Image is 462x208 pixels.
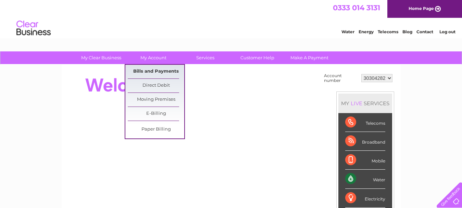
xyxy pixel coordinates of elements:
a: Log out [439,29,455,34]
a: 0333 014 3131 [333,3,380,12]
div: Electricity [345,189,385,208]
div: MY SERVICES [338,94,392,113]
a: Blog [402,29,412,34]
a: Customer Help [229,51,286,64]
div: Water [345,170,385,188]
div: Telecoms [345,113,385,132]
a: My Account [125,51,182,64]
a: Make A Payment [281,51,338,64]
td: Account number [322,72,360,85]
div: Mobile [345,151,385,170]
a: Water [341,29,354,34]
div: Broadband [345,132,385,151]
a: Energy [359,29,374,34]
a: Contact [416,29,433,34]
div: LIVE [349,100,364,107]
a: My Clear Business [73,51,129,64]
img: logo.png [16,18,51,39]
a: Direct Debit [128,79,184,93]
a: Services [177,51,234,64]
a: Paper Billing [128,123,184,136]
a: Moving Premises [128,93,184,107]
a: E-Billing [128,107,184,121]
a: Bills and Payments [128,65,184,78]
a: Telecoms [378,29,398,34]
div: Clear Business is a trading name of Verastar Limited (registered in [GEOGRAPHIC_DATA] No. 3667643... [70,4,393,33]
